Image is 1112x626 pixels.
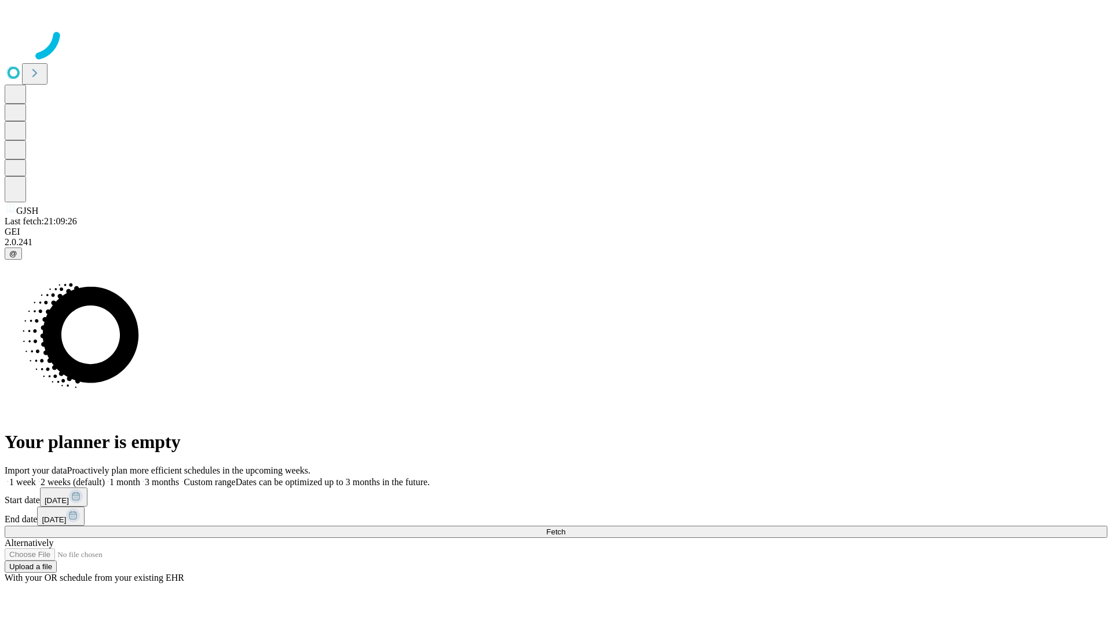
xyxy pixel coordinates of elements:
[42,515,66,524] span: [DATE]
[5,431,1107,453] h1: Your planner is empty
[5,573,184,583] span: With your OR schedule from your existing EHR
[45,496,69,505] span: [DATE]
[9,477,36,487] span: 1 week
[236,477,430,487] span: Dates can be optimized up to 3 months in the future.
[5,538,53,548] span: Alternatively
[109,477,140,487] span: 1 month
[145,477,179,487] span: 3 months
[5,487,1107,507] div: Start date
[9,249,17,258] span: @
[16,206,38,216] span: GJSH
[5,227,1107,237] div: GEI
[5,507,1107,526] div: End date
[5,237,1107,248] div: 2.0.241
[5,248,22,260] button: @
[5,216,77,226] span: Last fetch: 21:09:26
[40,487,87,507] button: [DATE]
[184,477,235,487] span: Custom range
[37,507,85,526] button: [DATE]
[5,526,1107,538] button: Fetch
[5,561,57,573] button: Upload a file
[67,465,310,475] span: Proactively plan more efficient schedules in the upcoming weeks.
[546,527,565,536] span: Fetch
[41,477,105,487] span: 2 weeks (default)
[5,465,67,475] span: Import your data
